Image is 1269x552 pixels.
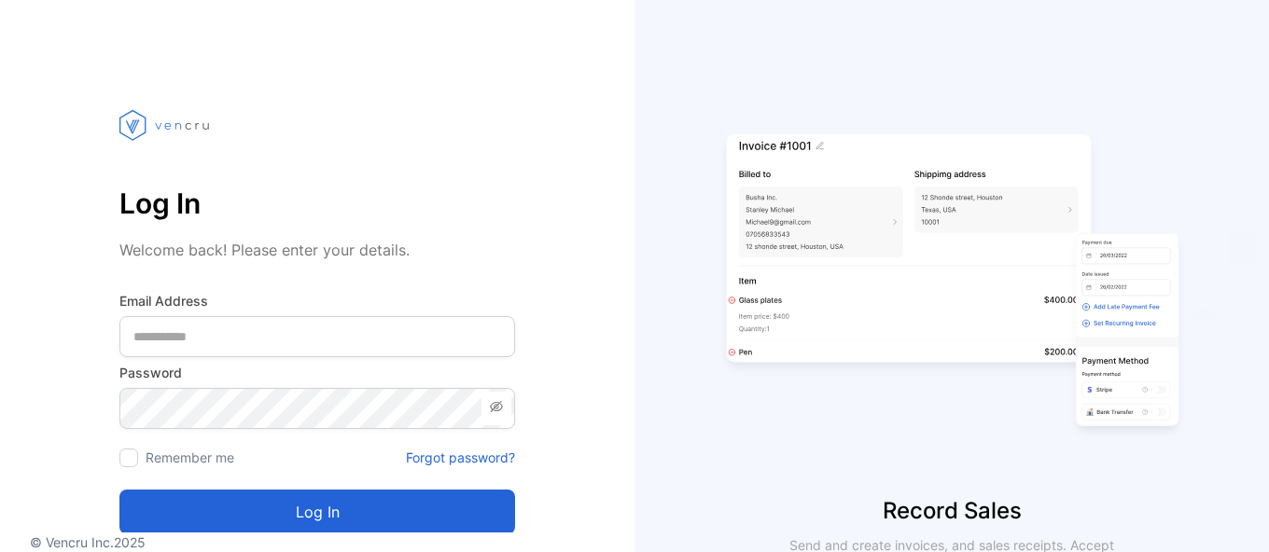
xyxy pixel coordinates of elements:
label: Remember me [146,449,234,465]
a: Forgot password? [406,448,515,467]
label: Password [119,363,515,382]
img: vencru logo [119,75,213,175]
label: Email Address [119,291,515,310]
p: Log In [119,181,515,226]
button: Log in [119,490,515,534]
p: Record Sales [634,494,1269,528]
p: Welcome back! Please enter your details. [119,239,515,261]
img: slider image [718,75,1185,494]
